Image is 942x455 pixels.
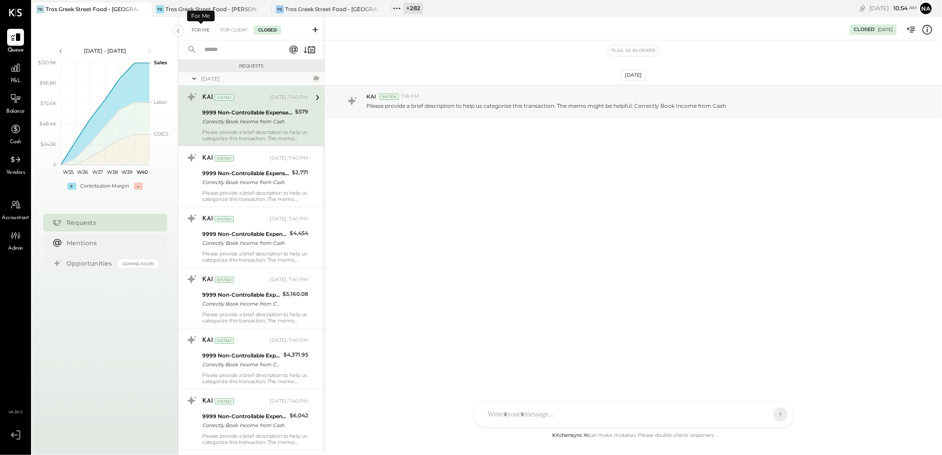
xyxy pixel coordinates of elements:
button: Na [919,1,933,16]
div: TG [36,5,44,13]
div: Correctly Book Income from Cash [202,360,281,369]
text: W39 [122,169,133,175]
div: [DATE] [878,27,893,33]
div: $2,771 [292,168,308,177]
div: [DATE], 7:40 PM [270,216,308,223]
div: For Me [187,11,215,21]
span: Cash [10,138,21,146]
div: [DATE], 7:40 PM [270,94,308,101]
div: Correctly Book Income from Cash [202,117,292,126]
a: Accountant [0,196,31,222]
div: + [67,183,76,190]
div: Mentions [67,239,154,247]
div: Contribution Margin [81,183,130,190]
div: Tros Greek Street Food - [PERSON_NAME] [165,5,258,13]
div: Correctly Book Income from Cash [202,239,287,247]
div: KAI [202,93,213,102]
a: Admin [0,227,31,253]
text: Sales [154,59,167,66]
div: System [380,94,399,100]
div: Correctly Book Income from Cash [202,421,287,430]
p: Please provide a brief description to help us categorize this transaction. The memo might be help... [366,102,726,110]
div: [DATE], 7:40 PM [270,276,308,283]
div: $579 [295,107,308,116]
span: P&L [11,77,21,85]
div: System [215,398,234,404]
div: 9999 Non-Controllable Expenses:Other Income and Expenses:To Be Classified P&L [202,412,287,421]
div: Please provide a brief description to help us categorize this transaction. The memo might be help... [202,129,308,141]
div: System [215,94,234,101]
a: Cash [0,121,31,146]
text: W40 [136,169,147,175]
button: Flag as Blocker [608,45,659,56]
div: Correctly Book Income from Cash [202,178,289,187]
div: [DATE], 7:40 PM [270,398,308,405]
div: KAI [202,215,213,224]
span: Balance [6,108,25,116]
div: KAI [202,275,213,284]
div: [DATE], 7:40 PM [270,155,308,162]
span: KAI [366,93,376,100]
div: $4,454 [290,229,308,238]
text: W36 [77,169,88,175]
div: Closed [854,26,875,33]
div: KAI [202,397,213,406]
div: Opportunities [67,259,114,268]
div: 9999 Non-Controllable Expenses:Other Income and Expenses:To Be Classified P&L [202,108,292,117]
text: Labor [154,99,167,105]
text: W38 [107,169,118,175]
div: - [134,183,143,190]
div: Please provide a brief description to help us categorize this transaction. The memo might be help... [202,190,308,202]
div: Requests [183,63,320,69]
div: $5,160.08 [283,290,308,298]
div: [DATE], 7:40 PM [270,337,308,344]
a: Queue [0,29,31,55]
div: Please provide a brief description to help us categorize this transaction. The memo might be help... [202,372,308,384]
text: 0 [53,161,56,168]
div: System [215,155,234,161]
text: W35 [63,169,73,175]
div: KAI [202,154,213,163]
div: 9999 Non-Controllable Expenses:Other Income and Expenses:To Be Classified P&L [202,230,287,239]
div: [DATE] - [DATE] [67,47,143,55]
div: System [215,216,234,222]
div: copy link [858,4,867,13]
div: System [215,337,234,344]
div: Correctly Book Income from Cash [202,299,280,308]
text: $24.2K [40,141,56,147]
div: $6,042 [290,411,308,420]
a: Balance [0,90,31,116]
span: Admin [8,245,23,253]
div: 9999 Non-Controllable Expenses:Other Income and Expenses:To Be Classified P&L [202,290,280,299]
text: $48.4K [39,121,56,127]
text: W37 [92,169,103,175]
div: $4,371.95 [283,350,308,359]
div: [DATE] [621,70,646,81]
text: COGS [154,131,169,137]
div: 9999 Non-Controllable Expenses:Other Income and Expenses:To Be Classified P&L [202,169,289,178]
span: Accountant [2,214,29,222]
div: Requests [67,218,154,227]
div: Please provide a brief description to help us categorize this transaction. The memo might be help... [202,433,308,445]
text: $96.8K [39,80,56,86]
text: $72.6K [40,100,56,106]
div: Please provide a brief description to help us categorize this transaction. The memo might be help... [202,251,308,263]
div: + 282 [404,3,423,14]
a: Vendors [0,151,31,177]
div: TG [276,5,284,13]
div: Tros Greek Street Food - [GEOGRAPHIC_DATA] [285,5,378,13]
span: 7:18 PM [401,93,419,100]
div: KAI [202,336,213,345]
div: Closed [254,26,281,35]
div: System [215,277,234,283]
span: Vendors [6,169,25,177]
a: P&L [0,59,31,85]
text: $120.9K [38,59,56,66]
div: TG [156,5,164,13]
div: [DATE] [869,4,917,12]
div: Tros Greek Street Food - [GEOGRAPHIC_DATA] [46,5,138,13]
span: Queue [8,47,24,55]
div: 9999 Non-Controllable Expenses:Other Income and Expenses:To Be Classified P&L [202,351,281,360]
div: Coming Soon [118,259,158,268]
div: Please provide a brief description to help us categorize this transaction. The memo might be help... [202,311,308,324]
